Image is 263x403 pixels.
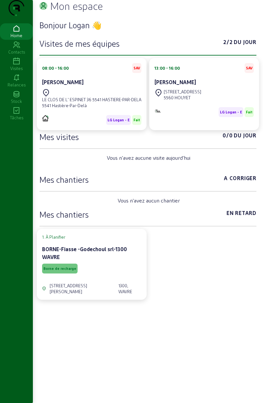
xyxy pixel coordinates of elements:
[223,38,232,49] span: 2/2
[43,266,76,271] span: Borne de recharge
[108,118,130,122] span: LG Logan - E
[50,283,115,295] div: [STREET_ADDRESS][PERSON_NAME]
[164,95,201,101] div: 5560 HOUYET
[118,197,180,204] span: Vous n'avez aucun chantier
[42,115,49,121] img: PVELEC
[234,131,256,142] span: Du jour
[223,131,232,142] span: 0/0
[39,38,120,49] h3: Visites de mes équipes
[155,65,180,71] div: 13:00 - 16:00
[42,79,84,85] cam-card-title: [PERSON_NAME]
[39,131,79,142] h3: Mes visites
[107,154,190,162] span: Vous n'avez aucune visite aujourd'hui
[133,66,140,70] span: SAV
[42,65,69,71] div: 08:00 - 16:00
[155,109,161,113] img: Monitoring et Maintenance
[227,209,256,220] span: En retard
[224,174,256,185] span: A corriger
[246,66,252,70] span: SAV
[164,89,201,95] div: [STREET_ADDRESS]
[39,20,256,30] h3: Bonjour Logan 👋
[42,97,141,103] div: LE CLOS DE L' ESPINET 36 5541 HASTIERE-PAR-DELA
[42,103,141,108] div: 5541 Hastière-Par-Delà
[39,174,89,185] h3: Mes chantiers
[155,79,196,85] cam-card-title: [PERSON_NAME]
[234,38,256,49] span: Du jour
[118,283,141,295] div: 1300, WAVRE
[220,110,242,114] span: LG Logan - E
[39,209,89,220] h3: Mes chantiers
[133,118,140,122] span: Fait
[42,234,141,240] cam-card-tag: 1. À Planifier
[42,246,127,260] cam-card-title: BORNE-Fiasse -Godechoul srl-1300 WAVRE
[246,110,252,114] span: Fait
